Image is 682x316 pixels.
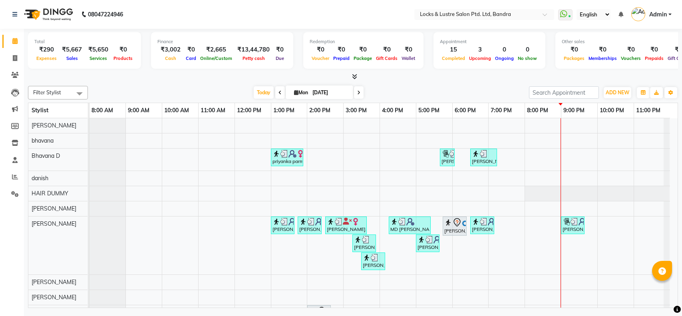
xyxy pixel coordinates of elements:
[59,45,85,54] div: ₹5,667
[254,86,274,99] span: Today
[32,107,48,114] span: Stylist
[272,218,294,233] div: [PERSON_NAME], TK06, 01:00 PM-01:40 PM, New MEN HAIRCUT 99- OG
[85,45,111,54] div: ₹5,650
[352,45,374,54] div: ₹0
[643,56,666,61] span: Prepaids
[298,218,321,233] div: [PERSON_NAME], TK08, 01:45 PM-02:25 PM, New MEN HAIRCUT 99- OG
[562,56,587,61] span: Packages
[598,105,626,116] a: 10:00 PM
[471,218,493,233] div: [PERSON_NAME], TK13, 06:30 PM-07:10 PM, New WOMEN HAIRCUT 199 - OG
[374,45,400,54] div: ₹0
[33,89,61,95] span: Filter Stylist
[162,105,191,116] a: 10:00 AM
[184,56,198,61] span: Card
[184,45,198,54] div: ₹0
[235,105,263,116] a: 12:00 PM
[32,205,76,212] span: [PERSON_NAME]
[471,150,496,165] div: [PERSON_NAME], TK09, 06:30 PM-07:15 PM, Manicure 199 (₹199)
[604,87,631,98] button: ADD NEW
[126,105,151,116] a: 9:00 AM
[198,45,234,54] div: ₹2,665
[326,218,366,233] div: [PERSON_NAME], TK03, 02:30 PM-03:40 PM, New WOMEN HAIRCUT 199 - OG,New WOMENS STYLING IRONING (₹1)
[562,218,584,233] div: [PERSON_NAME], TK14, 09:00 PM-09:40 PM, New MEN HAIRCUT 99- OG
[157,38,287,45] div: Finance
[198,56,234,61] span: Online/Custom
[34,45,59,54] div: ₹290
[331,56,352,61] span: Prepaid
[20,3,75,26] img: logo
[416,105,441,116] a: 5:00 PM
[32,175,48,182] span: danish
[111,56,135,61] span: Products
[529,86,599,99] input: Search Appointment
[631,7,645,21] img: Admin
[380,105,405,116] a: 4:00 PM
[310,56,331,61] span: Voucher
[606,89,629,95] span: ADD NEW
[310,38,417,45] div: Redemption
[310,45,331,54] div: ₹0
[516,56,539,61] span: No show
[493,56,516,61] span: Ongoing
[587,56,619,61] span: Memberships
[344,105,369,116] a: 3:00 PM
[634,105,662,116] a: 11:00 PM
[111,45,135,54] div: ₹0
[390,218,430,233] div: MD [PERSON_NAME], TK11, 04:15 PM-05:25 PM, New MEN HAIRCUT 99- OG,BEARDO SERVICE (₹1)
[157,45,184,54] div: ₹3,002
[440,45,467,54] div: 15
[453,105,478,116] a: 6:00 PM
[619,56,643,61] span: Vouchers
[489,105,514,116] a: 7:00 PM
[443,218,466,235] div: [PERSON_NAME], TK01, 05:45 PM-06:25 PM, New WOMEN HAIRCUT 199 - OG
[34,38,135,45] div: Total
[88,3,123,26] b: 08047224946
[562,45,587,54] div: ₹0
[234,45,273,54] div: ₹13,44,780
[32,122,76,129] span: [PERSON_NAME]
[643,45,666,54] div: ₹0
[32,152,60,159] span: Bhavana D
[271,105,296,116] a: 1:00 PM
[32,190,68,197] span: HAIR DUMMY
[417,236,439,251] div: [PERSON_NAME], TK12, 05:00 PM-05:40 PM, New WOMEN HAIRCUT 199 - OG
[307,105,332,116] a: 2:00 PM
[561,105,587,116] a: 9:00 PM
[516,45,539,54] div: 0
[362,254,384,269] div: [PERSON_NAME], TK04, 03:30 PM-04:10 PM, New WOMEN HAIRCUT 199 - OG
[467,45,493,54] div: 3
[400,45,417,54] div: ₹0
[374,56,400,61] span: Gift Cards
[441,150,454,165] div: [PERSON_NAME], TK12, 05:40 PM-06:05 PM, Eyebrows Threading (₹50),WOMEN THREADING UPPERLIP (₹50)
[273,45,287,54] div: ₹0
[292,89,310,95] span: Mon
[619,45,643,54] div: ₹0
[352,56,374,61] span: Package
[199,105,227,116] a: 11:00 AM
[89,105,115,116] a: 8:00 AM
[310,87,350,99] input: 2025-09-01
[400,56,417,61] span: Wallet
[493,45,516,54] div: 0
[241,56,267,61] span: Petty cash
[32,294,76,301] span: [PERSON_NAME]
[440,38,539,45] div: Appointment
[331,45,352,54] div: ₹0
[649,10,667,19] span: Admin
[32,278,76,286] span: [PERSON_NAME]
[440,56,467,61] span: Completed
[64,56,80,61] span: Sales
[467,56,493,61] span: Upcoming
[32,137,54,144] span: bhavana
[587,45,619,54] div: ₹0
[525,105,550,116] a: 8:00 PM
[34,56,59,61] span: Expenses
[32,220,76,227] span: [PERSON_NAME]
[163,56,178,61] span: Cash
[353,236,375,251] div: [PERSON_NAME], TK10, 03:15 PM-03:55 PM, New WOMEN HAIRCUT 199 - OG
[87,56,109,61] span: Services
[274,56,286,61] span: Due
[272,150,302,165] div: priyanka parmr, TK05, 01:00 PM-01:55 PM, Pedicure Fast And Fabulous (₹650),WOMEN THREADING UPPERL...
